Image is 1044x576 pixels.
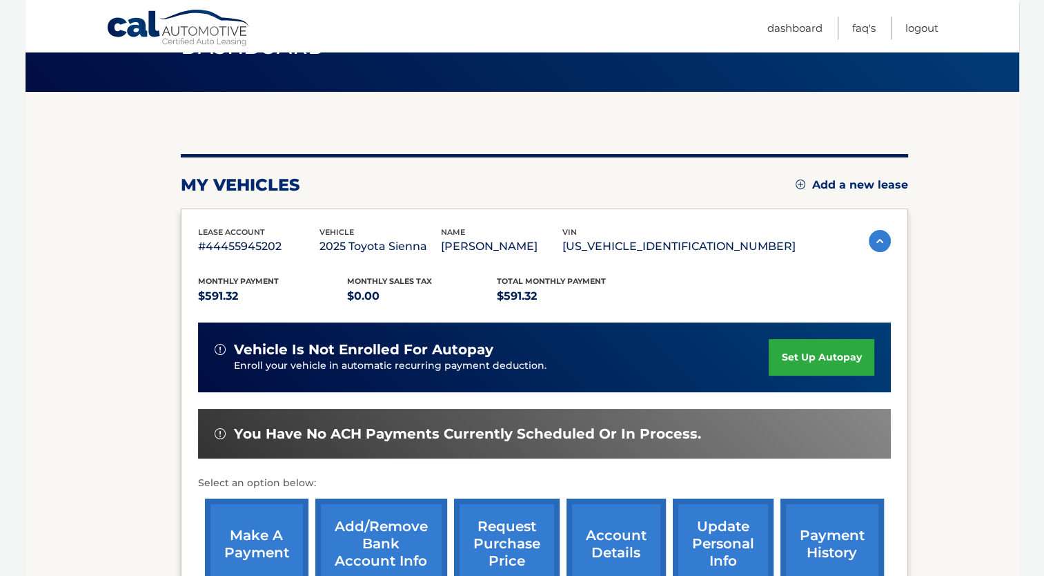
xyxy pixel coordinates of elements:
[796,178,908,192] a: Add a new lease
[234,425,701,443] span: You have no ACH payments currently scheduled or in process.
[181,175,300,195] h2: my vehicles
[497,287,647,306] p: $591.32
[198,237,319,256] p: #44455945202
[198,475,891,492] p: Select an option below:
[441,237,562,256] p: [PERSON_NAME]
[562,227,577,237] span: vin
[198,276,279,286] span: Monthly Payment
[319,237,441,256] p: 2025 Toyota Sienna
[234,341,493,358] span: vehicle is not enrolled for autopay
[215,428,226,439] img: alert-white.svg
[767,17,823,39] a: Dashboard
[441,227,465,237] span: name
[234,358,769,374] p: Enroll your vehicle in automatic recurring payment deduction.
[869,230,891,252] img: accordion-active.svg
[562,237,796,256] p: [US_VEHICLE_IDENTIFICATION_NUMBER]
[347,276,432,286] span: Monthly sales Tax
[198,227,265,237] span: lease account
[198,287,348,306] p: $591.32
[905,17,938,39] a: Logout
[852,17,876,39] a: FAQ's
[106,9,251,49] a: Cal Automotive
[497,276,606,286] span: Total Monthly Payment
[769,339,874,376] a: set up autopay
[796,180,805,189] img: add.svg
[319,227,354,237] span: vehicle
[347,287,497,306] p: $0.00
[215,344,226,355] img: alert-white.svg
